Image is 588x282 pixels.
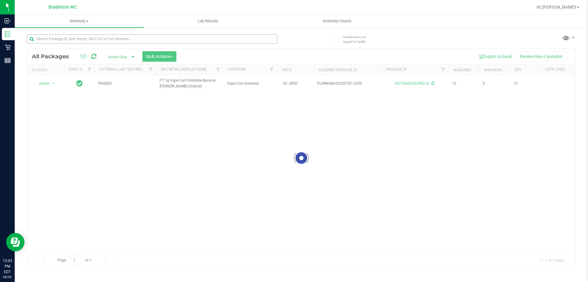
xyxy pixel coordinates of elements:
input: Search Package ID, Item Name, SKU, Lot or Part Number... [27,34,277,44]
span: Bradenton WC [48,5,77,10]
inline-svg: Inventory [5,31,11,37]
span: Lab Results [190,18,227,24]
a: Lab Results [144,15,273,28]
inline-svg: Retail [5,44,11,50]
p: 08/26 [3,275,12,279]
a: Inventory Counts [273,15,401,28]
iframe: Resource center [6,233,24,251]
span: Inventory [15,18,144,24]
inline-svg: Reports [5,57,11,64]
span: Inventory Counts [315,18,360,24]
span: Hi, [PERSON_NAME]! [537,5,576,10]
a: Inventory [15,15,144,28]
inline-svg: Inbound [5,18,11,24]
p: 12:03 PM EDT [3,258,12,275]
span: Include items not tagged for facility [343,35,374,44]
